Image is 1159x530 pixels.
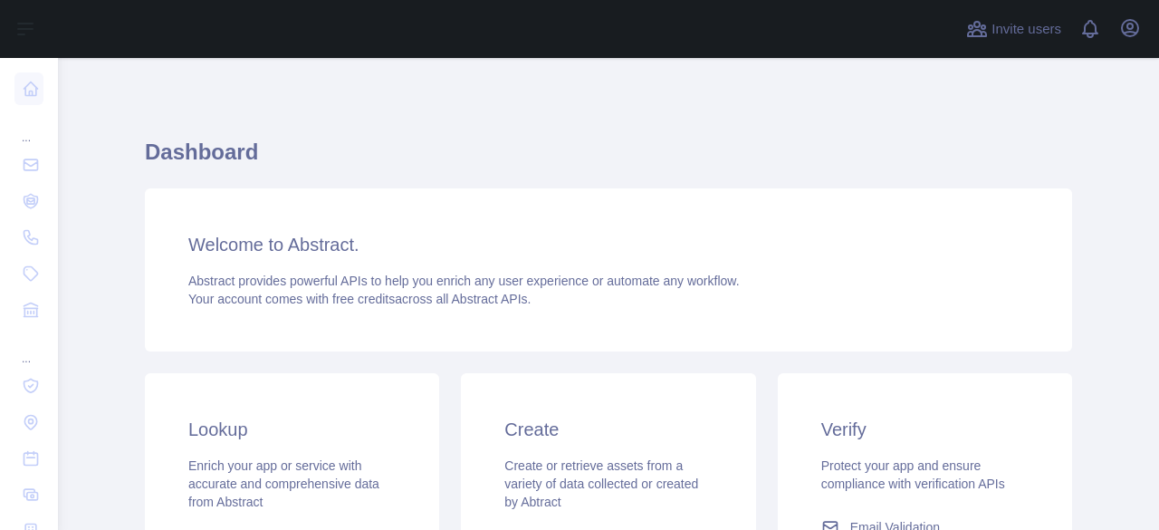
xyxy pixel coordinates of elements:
[188,274,740,288] span: Abstract provides powerful APIs to help you enrich any user experience or automate any workflow.
[821,417,1029,442] h3: Verify
[504,458,698,509] span: Create or retrieve assets from a variety of data collected or created by Abtract
[188,232,1029,257] h3: Welcome to Abstract.
[14,109,43,145] div: ...
[188,458,379,509] span: Enrich your app or service with accurate and comprehensive data from Abstract
[504,417,712,442] h3: Create
[991,19,1061,40] span: Invite users
[821,458,1005,491] span: Protect your app and ensure compliance with verification APIs
[188,417,396,442] h3: Lookup
[14,330,43,366] div: ...
[332,292,395,306] span: free credits
[145,138,1072,181] h1: Dashboard
[963,14,1065,43] button: Invite users
[188,292,531,306] span: Your account comes with across all Abstract APIs.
